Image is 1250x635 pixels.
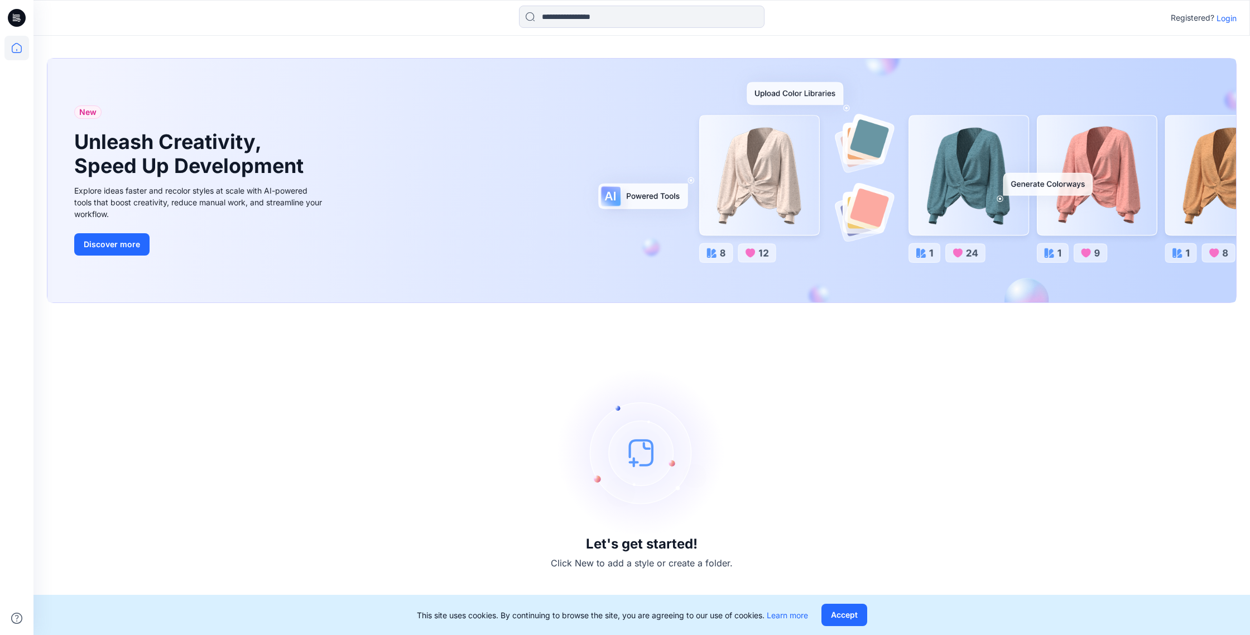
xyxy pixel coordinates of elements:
a: Discover more [74,233,325,256]
img: empty-state-image.svg [558,369,725,536]
h3: Let's get started! [586,536,698,552]
p: Registered? [1171,11,1214,25]
a: Learn more [767,610,808,620]
p: Login [1217,12,1237,24]
button: Accept [821,604,867,626]
p: Click New to add a style or create a folder. [551,556,733,570]
p: This site uses cookies. By continuing to browse the site, you are agreeing to our use of cookies. [417,609,808,621]
button: Discover more [74,233,150,256]
h1: Unleash Creativity, Speed Up Development [74,130,309,178]
span: New [79,105,97,119]
div: Explore ideas faster and recolor styles at scale with AI-powered tools that boost creativity, red... [74,185,325,220]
